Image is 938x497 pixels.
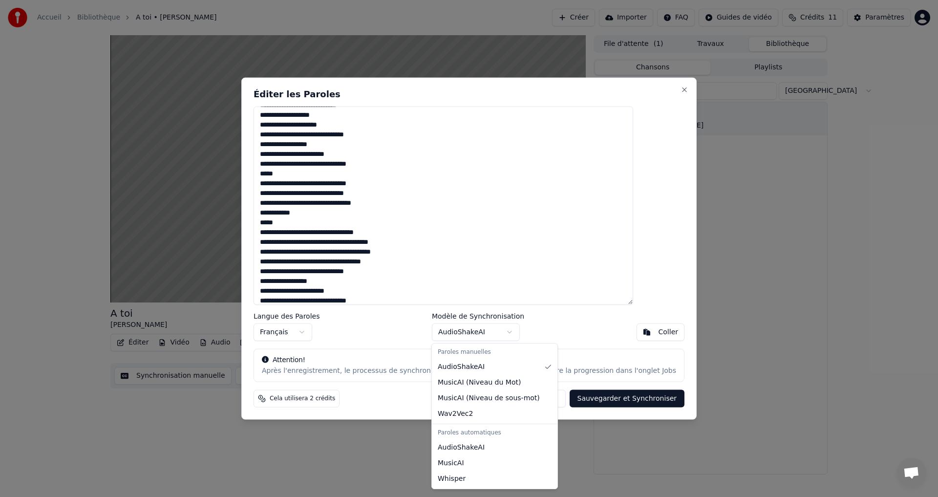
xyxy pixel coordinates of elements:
[438,378,521,388] span: MusicAI ( Niveau du Mot )
[438,443,485,453] span: AudioShakeAI
[438,362,485,372] span: AudioShakeAI
[438,393,540,403] span: MusicAI ( Niveau de sous-mot )
[438,474,466,484] span: Whisper
[438,458,464,468] span: MusicAI
[434,346,555,359] div: Paroles manuelles
[434,426,555,440] div: Paroles automatiques
[438,409,473,419] span: Wav2Vec2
